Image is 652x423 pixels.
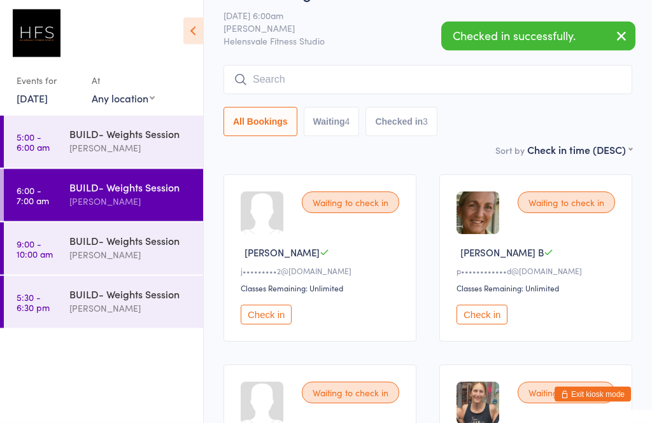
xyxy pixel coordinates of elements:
div: Any location [92,91,155,105]
a: 5:30 -6:30 pmBUILD- Weights Session[PERSON_NAME] [4,276,203,328]
div: [PERSON_NAME] [69,301,192,316]
div: Check in time (DESC) [527,143,632,157]
div: Waiting to check in [518,382,615,404]
div: BUILD- Weights Session [69,180,192,194]
span: [PERSON_NAME] B [460,246,544,260]
div: Classes Remaining: Unlimited [457,283,619,294]
time: 9:00 - 10:00 am [17,239,53,259]
div: Waiting to check in [302,192,399,214]
img: Helensvale Fitness Studio (HFS) [13,10,60,57]
time: 6:00 - 7:00 am [17,185,49,205]
div: j•••••••••2@[DOMAIN_NAME] [241,266,403,277]
div: Waiting to check in [518,192,615,214]
div: Classes Remaining: Unlimited [241,283,403,294]
span: [PERSON_NAME] [223,22,613,35]
label: Sort by [495,144,525,157]
div: Events for [17,70,79,91]
button: Checked in3 [365,107,437,137]
div: [PERSON_NAME] [69,141,192,155]
div: 3 [423,117,428,127]
span: Helensvale Fitness Studio [223,35,632,48]
button: Check in [457,305,507,325]
button: Exit kiosk mode [555,387,631,402]
time: 5:30 - 6:30 pm [17,292,50,312]
div: p••••••••••••d@[DOMAIN_NAME] [457,266,619,277]
button: Check in [241,305,292,325]
div: BUILD- Weights Session [69,287,192,301]
div: 4 [345,117,350,127]
div: [PERSON_NAME] [69,247,192,262]
div: Waiting to check in [302,382,399,404]
time: 5:00 - 6:00 am [17,132,50,152]
div: [PERSON_NAME] [69,194,192,209]
a: [DATE] [17,91,48,105]
div: BUILD- Weights Session [69,127,192,141]
button: All Bookings [223,107,297,137]
img: image1694951772.png [457,192,499,235]
span: [DATE] 6:00am [223,10,613,22]
a: 5:00 -6:00 amBUILD- Weights Session[PERSON_NAME] [4,116,203,168]
div: Checked in successfully. [441,22,635,51]
span: [PERSON_NAME] [244,246,320,260]
a: 9:00 -10:00 amBUILD- Weights Session[PERSON_NAME] [4,223,203,275]
a: 6:00 -7:00 amBUILD- Weights Session[PERSON_NAME] [4,169,203,221]
div: BUILD- Weights Session [69,233,192,247]
div: At [92,70,155,91]
input: Search [223,66,632,95]
button: Waiting4 [304,107,360,137]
